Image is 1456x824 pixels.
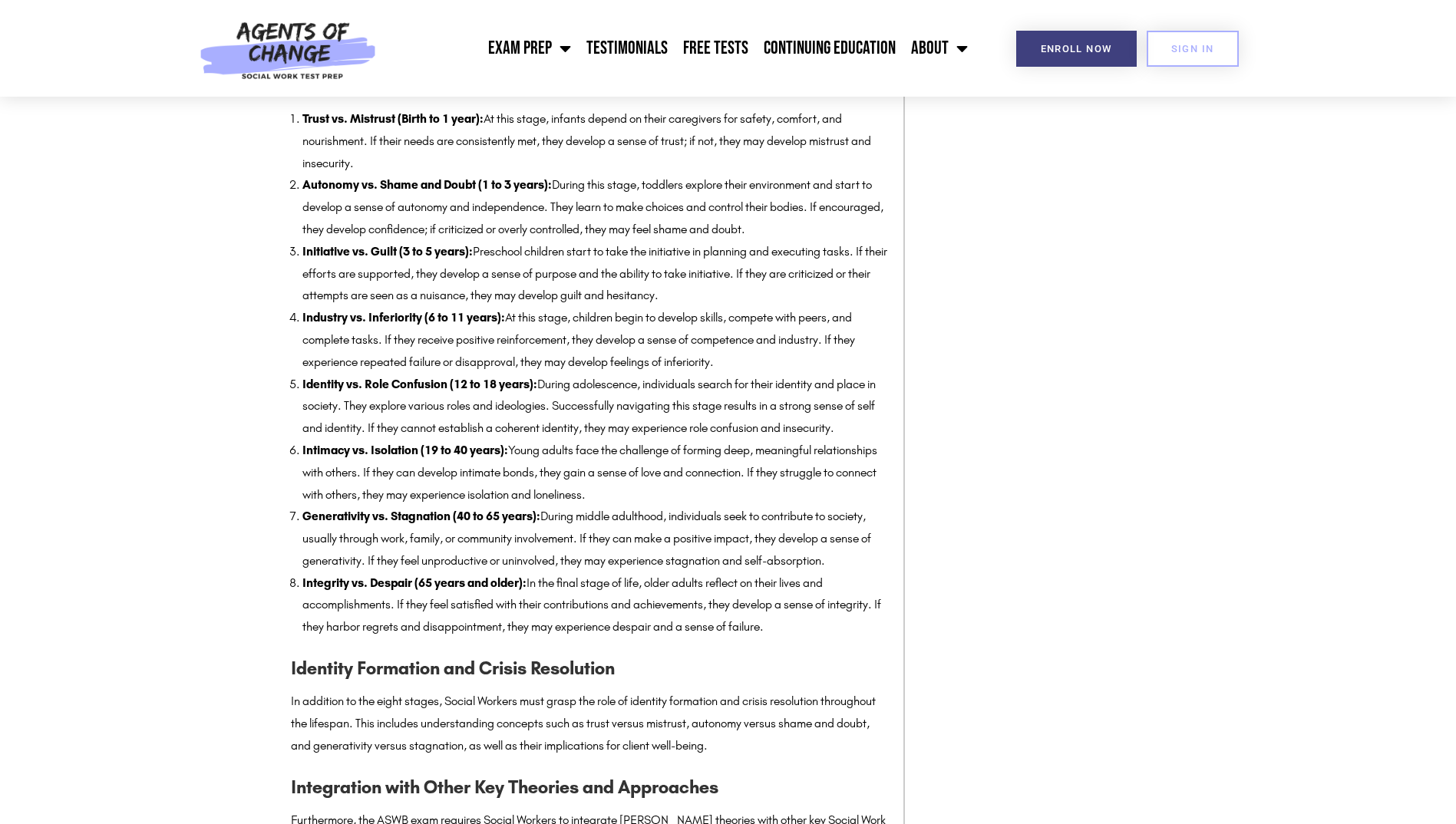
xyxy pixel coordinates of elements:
[302,177,552,192] strong: Autonomy vs. Shame and Doubt (1 to 3 years):
[291,654,888,683] h3: Identity Formation and Crisis Resolution
[756,29,903,68] a: Continuing Education
[302,575,527,590] strong: Integrity vs. Despair (65 years and older):
[1147,31,1239,67] a: SIGN IN
[302,307,888,373] li: At this stage, children begin to develop skills, compete with peers, and complete tasks. If they ...
[302,572,888,638] li: In the final stage of life, older adults reflect on their lives and accomplishments. If they feel...
[1041,44,1112,54] span: Enroll Now
[385,29,976,68] nav: Menu
[302,174,888,240] li: During this stage, toddlers explore their environment and start to develop a sense of autonomy an...
[291,691,888,756] p: In addition to the eight stages, Social Workers must grasp the role of identity formation and cri...
[1171,44,1214,54] span: SIGN IN
[302,111,484,126] strong: Trust vs. Mistrust (Birth to 1 year):
[302,244,473,259] strong: Initiative vs. Guilt (3 to 5 years):
[302,443,508,457] strong: Intimacy vs. Isolation (19 to 40 years):
[302,374,888,440] li: During adolescence, individuals search for their identity and place in society. They explore vari...
[302,506,888,572] li: During middle adulthood, individuals seek to contribute to society, usually through work, family,...
[291,773,888,802] h3: Integration with Other Key Theories and Approaches
[302,310,505,325] strong: Industry vs. Inferiority (6 to 11 years):
[302,377,537,391] strong: Identity vs. Role Confusion (12 to 18 years):
[302,509,540,523] strong: Generativity vs. Stagnation (40 to 65 years):
[302,440,888,506] li: Young adults face the challenge of forming deep, meaningful relationships with others. If they ca...
[302,241,888,307] li: Preschool children start to take the initiative in planning and executing tasks. If their efforts...
[302,108,888,174] li: At this stage, infants depend on their caregivers for safety, comfort, and nourishment. If their ...
[480,29,579,68] a: Exam Prep
[675,29,756,68] a: Free Tests
[1016,31,1137,67] a: Enroll Now
[579,29,675,68] a: Testimonials
[903,29,976,68] a: About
